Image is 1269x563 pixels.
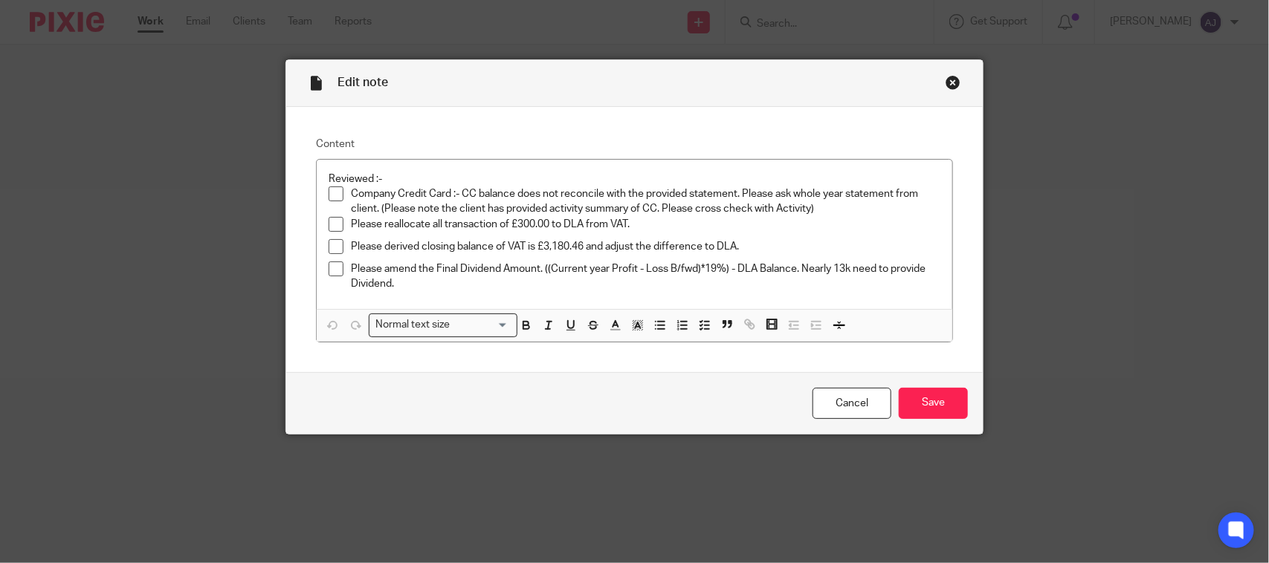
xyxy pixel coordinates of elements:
span: Edit note [338,77,388,88]
span: Normal text size [372,317,453,333]
div: Search for option [369,313,517,336]
p: Please amend the Final Dividend Amount. ((Current year Profit - Loss B/fwd)*19%) - DLA Balance. N... [351,261,940,292]
p: Please derived closing balance of VAT is £3,180.46 and adjust the difference to DLA. [351,239,940,254]
input: Save [899,388,968,420]
div: Close this dialog window [946,75,960,90]
label: Content [316,137,953,152]
p: Reviewed :- [329,172,940,186]
p: Company Credit Card :- CC balance does not reconcile with the provided statement. Please ask whol... [351,186,940,217]
p: Please reallocate all transaction of £300.00 to DLA from VAT. [351,217,940,232]
input: Search for option [455,317,508,333]
a: Cancel [813,388,891,420]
